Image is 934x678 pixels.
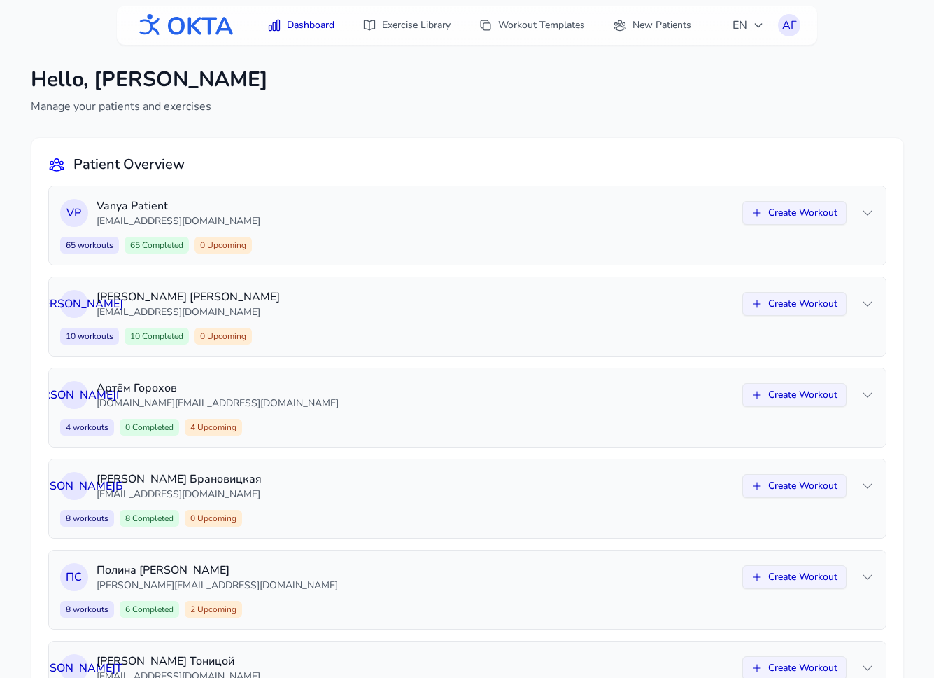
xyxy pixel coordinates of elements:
p: Артём Горохов [97,380,734,396]
span: 8 [60,510,114,527]
button: Create Workout [742,565,847,589]
span: EN [733,17,764,34]
span: Upcoming [205,331,246,342]
span: Completed [140,331,183,342]
button: Create Workout [742,474,847,498]
p: [EMAIL_ADDRESS][DOMAIN_NAME] [97,487,734,501]
h1: Hello, [PERSON_NAME] [31,67,268,92]
span: V P [66,205,81,221]
p: Manage your patients and exercises [31,98,268,115]
p: [PERSON_NAME] [PERSON_NAME] [97,289,734,305]
img: OKTA logo [134,7,234,43]
button: Create Workout [742,383,847,407]
span: workouts [76,331,113,342]
button: АГ [778,14,800,36]
button: EN [724,11,772,39]
span: workouts [71,513,108,524]
p: [DOMAIN_NAME][EMAIL_ADDRESS][DOMAIN_NAME] [97,396,734,410]
span: 6 [120,601,179,618]
span: Upcoming [205,240,246,251]
span: Completed [130,422,174,433]
span: О [PERSON_NAME] [24,296,123,312]
span: 10 [125,328,189,345]
span: 10 [60,328,119,345]
span: workouts [71,422,108,433]
span: 0 [194,237,252,254]
p: Vanya Patient [97,198,734,214]
span: 65 [125,237,189,254]
span: 0 [194,328,252,345]
a: Workout Templates [470,13,593,38]
span: Upcoming [195,422,236,433]
a: Exercise Library [354,13,459,38]
p: [EMAIL_ADDRESS][DOMAIN_NAME] [97,305,734,319]
span: [PERSON_NAME] Г [26,387,122,403]
span: workouts [76,240,113,251]
button: Create Workout [742,201,847,225]
a: New Patients [604,13,700,38]
span: Upcoming [195,604,236,615]
span: 4 [60,419,114,436]
span: Upcoming [195,513,236,524]
p: [EMAIL_ADDRESS][DOMAIN_NAME] [97,214,734,228]
span: 8 [60,601,114,618]
span: 8 [120,510,179,527]
p: [PERSON_NAME] Брановицкая [97,471,734,487]
span: Completed [140,240,183,251]
span: [PERSON_NAME] Б [25,478,123,494]
span: П С [66,569,82,586]
p: Полина [PERSON_NAME] [97,562,734,579]
h2: Patient Overview [73,155,185,174]
span: 0 [120,419,179,436]
span: Completed [130,513,174,524]
span: workouts [71,604,108,615]
span: Completed [130,604,174,615]
span: 65 [60,237,119,254]
span: [PERSON_NAME] Т [25,660,122,677]
p: [PERSON_NAME][EMAIL_ADDRESS][DOMAIN_NAME] [97,579,734,593]
a: Dashboard [259,13,343,38]
p: [PERSON_NAME] Тоницой [97,653,734,670]
span: 4 [185,419,242,436]
span: 2 [185,601,242,618]
button: Create Workout [742,292,847,316]
span: 0 [185,510,242,527]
